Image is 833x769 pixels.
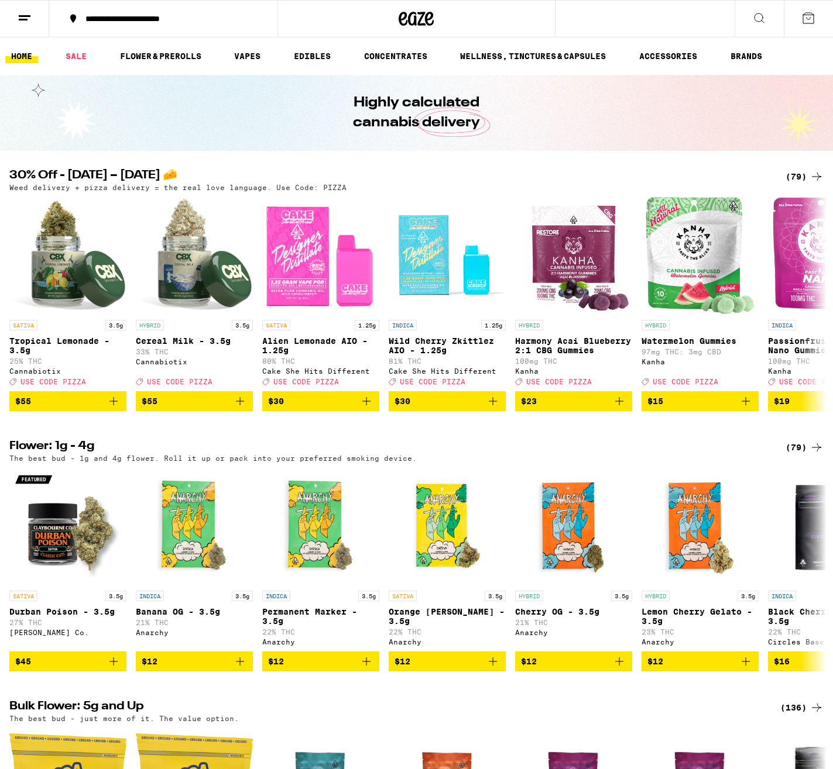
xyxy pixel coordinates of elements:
p: 21% THC [515,619,632,626]
p: Banana OG - 3.5g [136,607,253,616]
p: 21% THC [136,619,253,626]
button: Add to bag [9,391,126,411]
div: Cannabiotix [9,367,126,375]
a: (79) [786,170,824,184]
span: $15 [647,396,663,406]
h1: Highly calculated cannabis delivery [320,93,513,133]
a: (136) [780,701,824,715]
a: Open page for Banana OG - 3.5g from Anarchy [136,468,253,651]
span: USE CODE PIZZA [20,378,86,385]
span: USE CODE PIZZA [400,378,465,385]
h2: 30% Off - [DATE] – [DATE] 🧀 [9,170,766,184]
div: Cake She Hits Different [262,367,379,375]
p: 3.5g [232,591,253,601]
p: Alien Lemonade AIO - 1.25g [262,336,379,355]
p: 81% THC [389,357,506,365]
a: Open page for Alien Lemonade AIO - 1.25g from Cake She Hits Different [262,197,379,391]
button: Add to bag [262,651,379,671]
p: Watermelon Gummies [642,336,759,346]
img: Cake She Hits Different - Alien Lemonade AIO - 1.25g [262,197,379,314]
p: 97mg THC: 3mg CBD [642,348,759,356]
img: Kanha - Harmony Acai Blueberry 2:1 CBG Gummies [516,197,630,314]
h2: Flower: 1g - 4g [9,440,766,454]
a: CONCENTRATES [358,49,433,63]
span: $12 [268,657,284,666]
img: Claybourne Co. - Durban Poison - 3.5g [9,468,126,585]
p: INDICA [262,591,290,601]
p: Cereal Milk - 3.5g [136,336,253,346]
span: $12 [395,657,410,666]
span: $30 [395,396,410,406]
div: (79) [786,440,824,454]
p: Harmony Acai Blueberry 2:1 CBG Gummies [515,336,632,355]
img: Cake She Hits Different - Wild Cherry Zkittlez AIO - 1.25g [389,197,506,314]
button: Add to bag [389,391,506,411]
button: BRANDS [725,49,768,63]
a: Open page for Lemon Cherry Gelato - 3.5g from Anarchy [642,468,759,651]
p: SATIVA [262,320,290,330]
span: $23 [521,396,537,406]
p: INDICA [768,591,796,601]
a: Open page for Watermelon Gummies from Kanha [642,197,759,391]
p: 1.25g [481,320,506,330]
p: Wild Cherry Zkittlez AIO - 1.25g [389,336,506,355]
p: SATIVA [389,591,417,601]
span: $12 [142,657,157,666]
p: 3.5g [611,591,632,601]
button: Add to bag [515,391,632,411]
a: Open page for Permanent Marker - 3.5g from Anarchy [262,468,379,651]
button: Add to bag [136,651,253,671]
a: VAPES [228,49,266,63]
div: Anarchy [515,629,632,636]
a: Open page for Cereal Milk - 3.5g from Cannabiotix [136,197,253,391]
a: Open page for Harmony Acai Blueberry 2:1 CBG Gummies from Kanha [515,197,632,391]
p: 1.25g [355,320,379,330]
span: $55 [15,396,31,406]
p: 25% THC [9,357,126,365]
p: SATIVA [9,591,37,601]
p: 27% THC [9,619,126,626]
span: $55 [142,396,157,406]
p: Durban Poison - 3.5g [9,607,126,616]
p: HYBRID [136,320,164,330]
p: 3.5g [232,320,253,330]
img: Cannabiotix - Tropical Lemonade - 3.5g [9,197,126,314]
p: INDICA [389,320,417,330]
button: Add to bag [515,651,632,671]
p: 22% THC [262,628,379,636]
p: Tropical Lemonade - 3.5g [9,336,126,355]
img: Anarchy - Cherry OG - 3.5g [515,468,632,585]
span: $16 [774,657,790,666]
p: 22% THC [389,628,506,636]
button: Add to bag [642,651,759,671]
div: Anarchy [389,638,506,646]
p: The best bud - 1g and 4g flower. Roll it up or pack into your preferred smoking device. [9,454,417,462]
p: 33% THC [136,348,253,356]
p: HYBRID [642,591,670,601]
p: 100mg THC [515,357,632,365]
button: Add to bag [9,651,126,671]
img: Cannabiotix - Cereal Milk - 3.5g [136,197,253,314]
h2: Bulk Flower: 5g and Up [9,701,766,715]
span: $19 [774,396,790,406]
a: FLOWER & PREROLLS [114,49,207,63]
img: Anarchy - Lemon Cherry Gelato - 3.5g [642,468,759,585]
p: 3.5g [105,320,126,330]
button: Add to bag [136,391,253,411]
div: Anarchy [136,629,253,636]
div: Kanha [515,367,632,375]
p: 23% THC [642,628,759,636]
span: USE CODE PIZZA [526,378,592,385]
a: Open page for Durban Poison - 3.5g from Claybourne Co. [9,468,126,651]
a: Open page for Wild Cherry Zkittlez AIO - 1.25g from Cake She Hits Different [389,197,506,391]
p: INDICA [136,591,164,601]
div: Anarchy [262,638,379,646]
p: HYBRID [515,591,543,601]
div: Cake She Hits Different [389,367,506,375]
p: HYBRID [515,320,543,330]
div: [PERSON_NAME] Co. [9,629,126,636]
span: USE CODE PIZZA [653,378,718,385]
span: USE CODE PIZZA [273,378,339,385]
p: Orange [PERSON_NAME] - 3.5g [389,607,506,626]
